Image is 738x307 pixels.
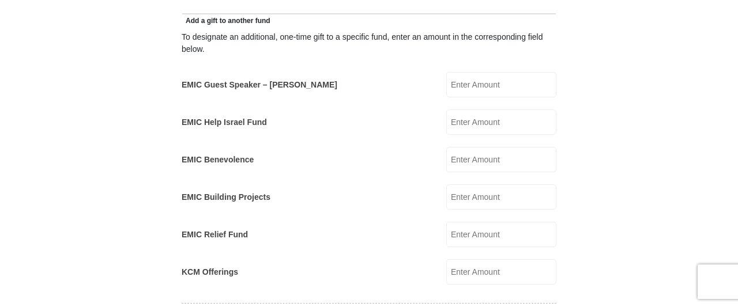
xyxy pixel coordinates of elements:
label: KCM Offerings [182,266,238,278]
span: Add a gift to another fund [182,17,270,25]
input: Enter Amount [446,147,556,172]
input: Enter Amount [446,222,556,247]
div: To designate an additional, one-time gift to a specific fund, enter an amount in the correspondin... [182,31,556,55]
input: Enter Amount [446,72,556,97]
label: EMIC Guest Speaker – [PERSON_NAME] [182,79,337,91]
label: EMIC Relief Fund [182,229,248,241]
input: Enter Amount [446,109,556,135]
input: Enter Amount [446,259,556,285]
label: EMIC Benevolence [182,154,254,166]
label: EMIC Building Projects [182,191,270,203]
input: Enter Amount [446,184,556,210]
label: EMIC Help Israel Fund [182,116,267,128]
